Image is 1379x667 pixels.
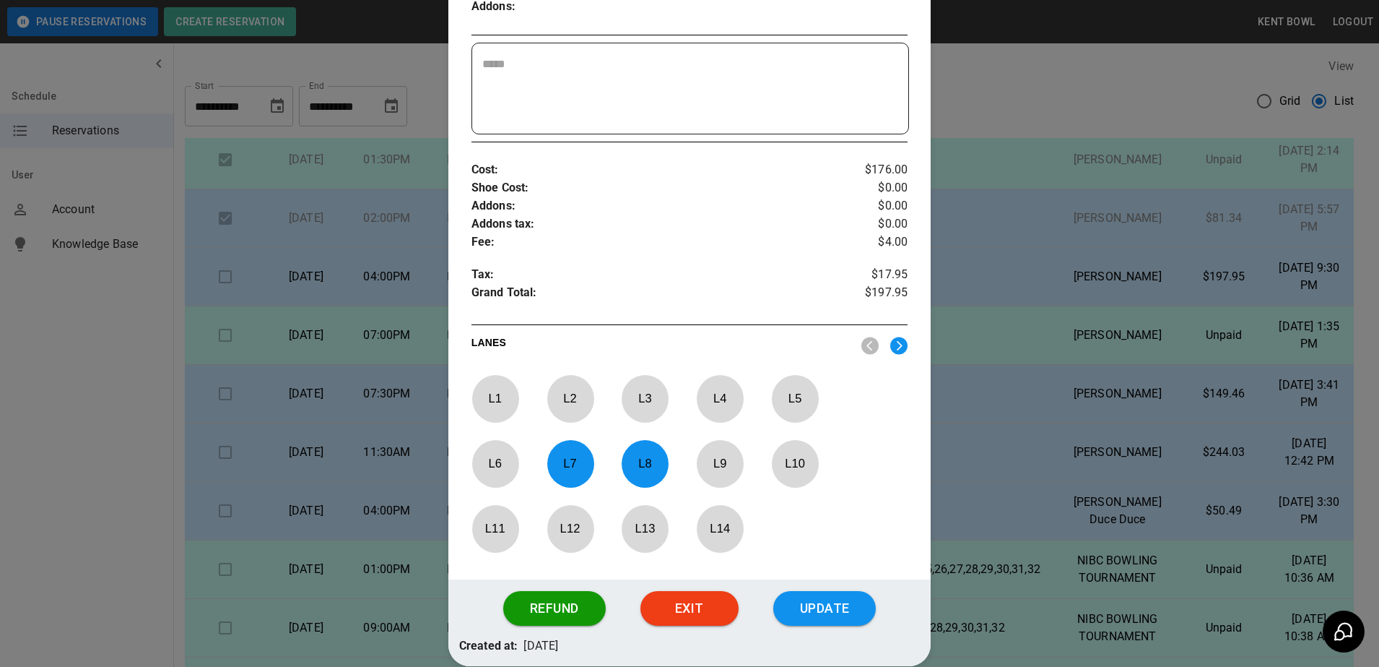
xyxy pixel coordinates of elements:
p: Tax : [471,266,835,284]
p: L 8 [621,447,669,481]
button: Refund [503,591,606,626]
button: Update [773,591,876,626]
p: Created at: [459,637,518,655]
p: L 7 [547,447,594,481]
p: L 9 [696,447,744,481]
p: L 12 [547,512,594,546]
p: $176.00 [835,161,908,179]
p: $0.00 [835,215,908,233]
img: right.svg [890,337,908,355]
p: L 13 [621,512,669,546]
p: L 5 [771,382,819,416]
p: $197.95 [835,284,908,306]
p: $0.00 [835,197,908,215]
p: Addons : [471,197,835,215]
p: L 3 [621,382,669,416]
p: Grand Total : [471,284,835,306]
p: $4.00 [835,233,908,251]
p: Cost : [471,161,835,179]
p: L 6 [471,447,519,481]
p: L 10 [771,447,819,481]
p: Addons tax : [471,215,835,233]
p: L 14 [696,512,744,546]
p: Fee : [471,233,835,251]
p: [DATE] [523,637,558,655]
p: L 2 [547,382,594,416]
p: Shoe Cost : [471,179,835,197]
p: L 4 [696,382,744,416]
p: $0.00 [835,179,908,197]
p: LANES [471,335,851,356]
img: nav_left.svg [861,337,879,355]
p: L 11 [471,512,519,546]
p: L 1 [471,382,519,416]
button: Exit [640,591,739,626]
p: $17.95 [835,266,908,284]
